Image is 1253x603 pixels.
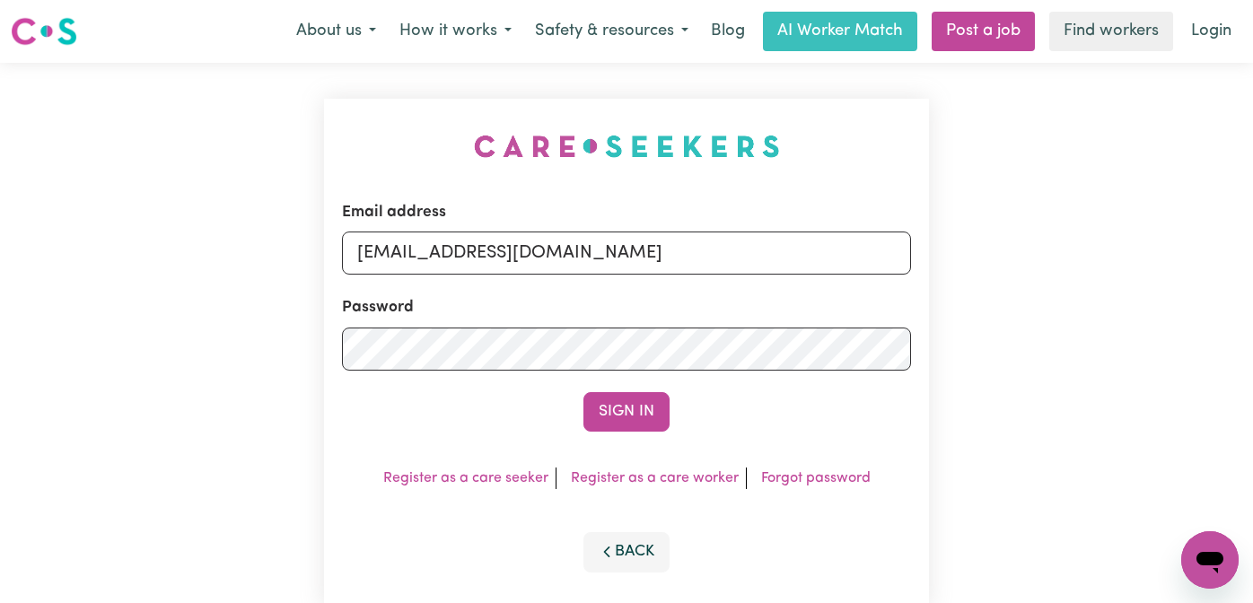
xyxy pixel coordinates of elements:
[571,471,739,485] a: Register as a care worker
[383,471,548,485] a: Register as a care seeker
[342,201,446,224] label: Email address
[285,13,388,50] button: About us
[583,532,670,572] button: Back
[342,296,414,319] label: Password
[700,12,756,51] a: Blog
[523,13,700,50] button: Safety & resources
[761,471,871,485] a: Forgot password
[342,232,911,275] input: Email address
[763,12,917,51] a: AI Worker Match
[1181,531,1239,589] iframe: Button to launch messaging window
[1049,12,1173,51] a: Find workers
[932,12,1035,51] a: Post a job
[388,13,523,50] button: How it works
[583,392,670,432] button: Sign In
[11,15,77,48] img: Careseekers logo
[1180,12,1242,51] a: Login
[11,11,77,52] a: Careseekers logo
